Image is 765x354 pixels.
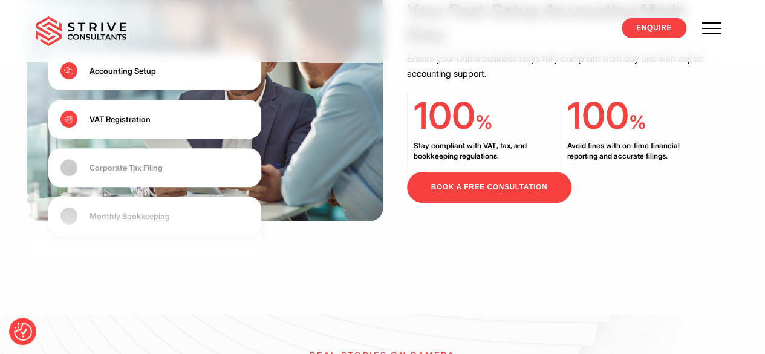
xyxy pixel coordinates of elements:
[36,16,126,47] img: main-logo.svg
[567,141,708,161] h3: Avoid fines with on-time financial reporting and accurate filings.
[622,18,686,38] a: ENQUIRE
[567,93,629,138] span: 100
[475,111,493,133] span: %
[414,93,475,138] span: 100
[14,323,32,341] img: Revisit consent button
[629,111,646,133] span: %
[90,163,163,174] div: Corporate Tax Filing
[14,323,32,341] button: Consent Preferences
[414,141,555,161] h3: Stay compliant with VAT, tax, and bookkeeping regulations.
[90,66,156,77] div: Accounting Setup
[90,114,151,125] div: VAT Registration
[407,172,571,203] a: BOOK A FREE CONSULTATION
[407,51,714,82] p: Ensure your Dubai business stays fully compliant from day one with expert accounting support.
